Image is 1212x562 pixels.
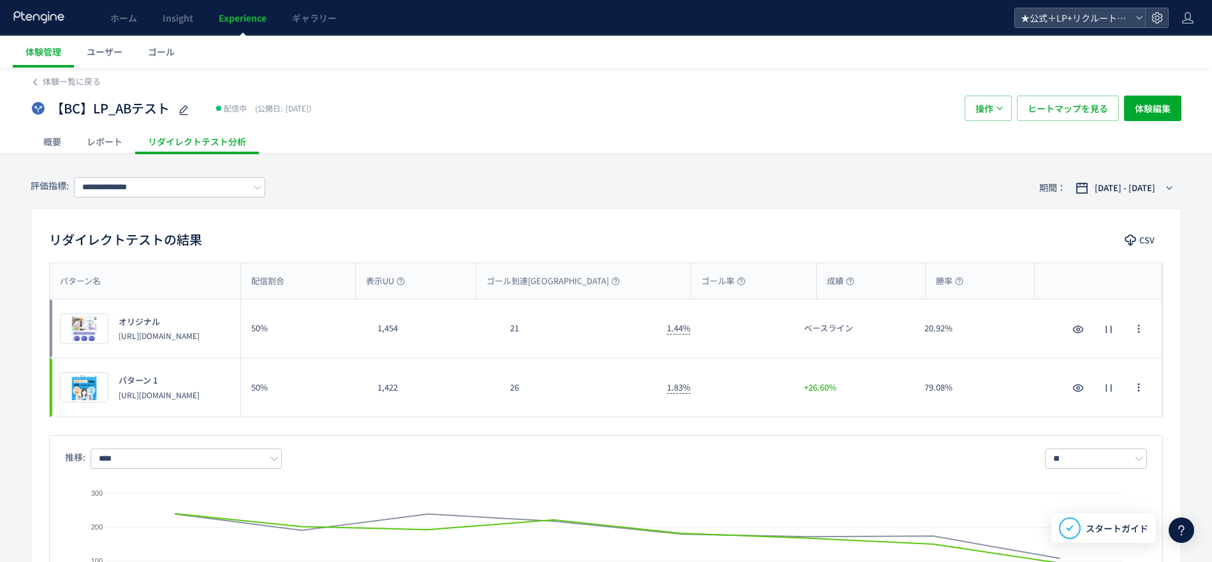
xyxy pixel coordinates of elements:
span: [DATE] - [DATE] [1095,182,1155,194]
h2: リダイレクトテストの結果 [49,229,202,250]
span: Insight [163,11,193,24]
span: ギャラリー [292,11,337,24]
span: 1.83% [667,381,690,394]
img: 7dbaf59e73be2ddc392fbd12e79a693f1754446964361.jpeg [61,314,108,343]
button: ヒートマップを見る [1017,96,1119,121]
p: https://tokyo-brain.clinic/lp-brainclinic [119,389,200,400]
div: 79.08% [914,358,1035,417]
text: 300 [91,489,103,497]
div: 50% [241,299,367,357]
span: ホーム [110,11,137,24]
span: 操作 [975,96,993,121]
button: [DATE] - [DATE] [1067,178,1181,198]
span: CSV [1139,230,1155,250]
span: ★公式＋LP+リクルート+BS+FastNail [1017,8,1130,27]
span: 体験編集 [1135,96,1171,121]
div: レポート [74,129,135,154]
span: ヒートマップを見る [1028,96,1108,121]
span: 成績 [827,275,854,287]
span: 期間： [1039,177,1066,198]
span: 評価指標: [31,179,69,192]
span: 体験一覧に戻る [43,75,101,87]
img: efa2775a41ac3e5e8621a716beec0e2e1754446964368.jpeg [61,373,108,402]
span: 勝率 [936,275,963,287]
text: 200 [91,523,103,531]
p: https://tokyo-brain.clinic/lp-qeeg [119,330,200,341]
span: 【BC】LP_ABテスト [51,99,170,118]
span: 表示UU [366,275,405,287]
div: 21 [500,299,657,357]
span: (公開日: [255,103,282,113]
span: オリジナル [119,316,160,328]
span: スタートガイド [1086,522,1148,535]
div: 26 [500,358,657,417]
button: CSV [1118,230,1163,250]
span: 配信中 [224,102,247,115]
span: ベースライン [804,322,853,335]
div: 50% [241,358,367,417]
button: 体験編集 [1124,96,1181,121]
span: 1.44% [667,322,690,335]
span: ゴール率 [701,275,745,287]
div: 1,454 [367,299,500,357]
span: 配信割合 [251,275,284,287]
span: 体験管理 [26,45,61,58]
div: 20.92% [914,299,1035,357]
span: +26.60% [804,382,836,394]
span: ユーザー [87,45,122,58]
div: 概要 [31,129,74,154]
span: ゴール到達[GEOGRAPHIC_DATA] [486,275,620,287]
span: [DATE]） [252,103,316,113]
span: パターン 1 [119,375,157,387]
span: Experience [219,11,266,24]
span: 推移: [65,450,85,463]
div: リダイレクトテスト分析 [135,129,259,154]
div: 1,422 [367,358,500,417]
button: 操作 [965,96,1012,121]
span: パターン名 [60,275,101,287]
span: ゴール [148,45,175,58]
